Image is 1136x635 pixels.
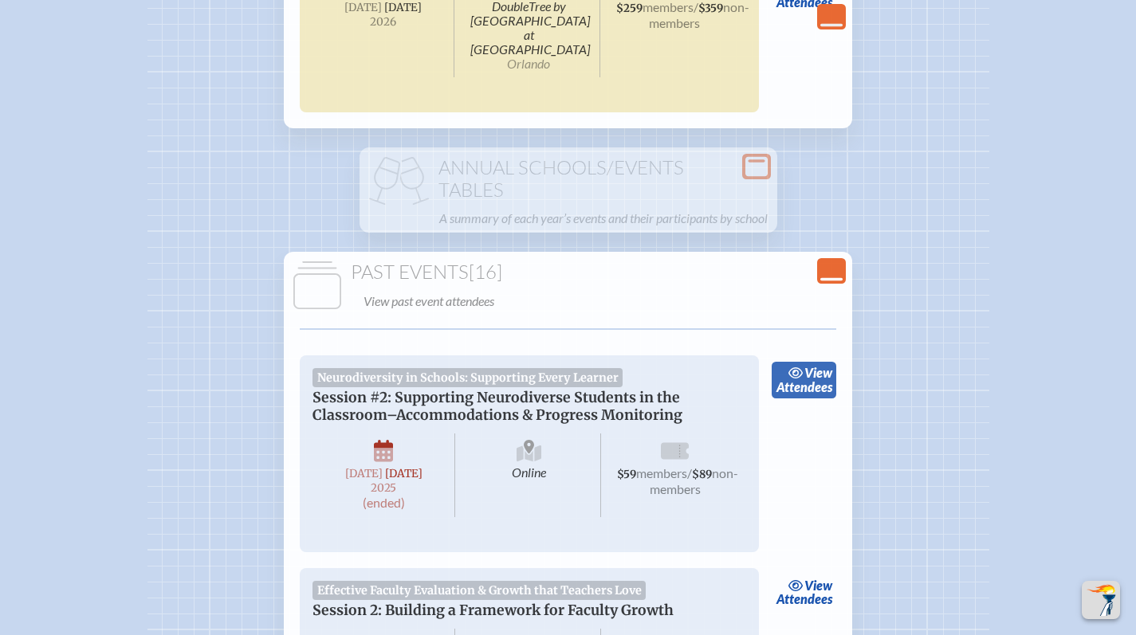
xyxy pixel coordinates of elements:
[507,56,550,71] span: Orlando
[439,207,768,229] p: A summary of each year’s events and their participants by school
[687,465,692,480] span: /
[312,368,623,387] span: Neurodiversity in Schools: Supporting Every Learner
[344,1,382,14] span: [DATE]
[366,157,771,201] h1: Annual Schools/Events Tables
[312,389,682,424] span: Session #2: Supporting Neurodiverse Students in the Classroom–Accommodations & Progress Monitoring
[1085,584,1117,616] img: To the top
[325,16,442,28] span: 2026
[772,574,836,611] a: viewAttendees
[364,290,843,312] p: View past event attendees
[384,1,422,14] span: [DATE]
[312,602,674,619] span: Session 2: Building a Framework for Faculty Growth
[616,2,643,15] span: $259
[617,468,636,481] span: $59
[312,581,646,600] span: Effective Faculty Evaluation & Growth that Teachers Love
[363,495,405,510] span: (ended)
[458,433,601,516] span: Online
[692,468,712,481] span: $89
[804,365,832,380] span: view
[325,482,442,494] span: 2025
[385,467,423,480] span: [DATE]
[469,260,502,284] span: [16]
[698,2,723,15] span: $359
[1082,581,1120,619] button: Scroll Top
[772,362,836,398] a: viewAttendees
[636,465,687,480] span: members
[290,261,846,284] h1: Past Events
[345,467,383,480] span: [DATE]
[650,465,738,496] span: non-members
[804,578,832,593] span: view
